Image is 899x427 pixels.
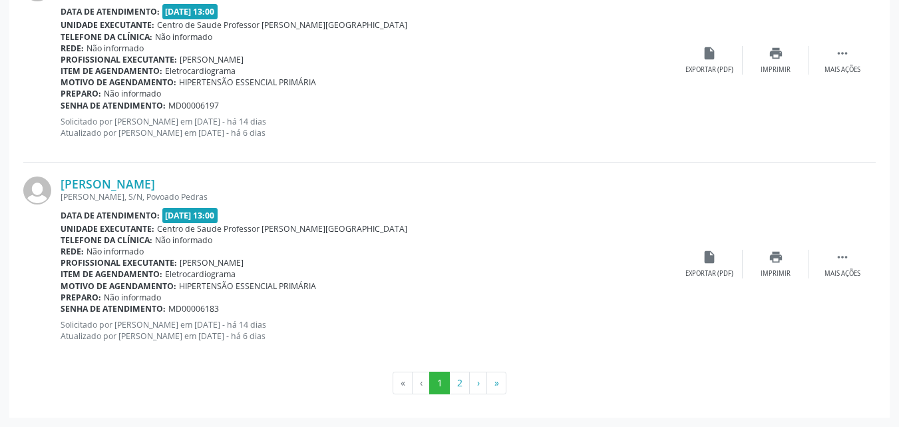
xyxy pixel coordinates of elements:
b: Item de agendamento: [61,268,162,280]
span: Não informado [87,246,144,257]
button: Go to last page [486,372,506,394]
span: MD00006183 [168,303,219,314]
div: Exportar (PDF) [685,269,733,278]
span: [PERSON_NAME] [180,257,244,268]
div: Exportar (PDF) [685,65,733,75]
div: Mais ações [824,65,860,75]
a: [PERSON_NAME] [61,177,155,191]
button: Go to next page [469,372,487,394]
p: Solicitado por [PERSON_NAME] em [DATE] - há 14 dias Atualizado por [PERSON_NAME] em [DATE] - há 6... [61,116,676,139]
img: img [23,177,51,205]
i: insert_drive_file [702,46,717,61]
i:  [835,46,850,61]
div: [PERSON_NAME], S/N, Povoado Pedras [61,191,676,203]
span: Não informado [104,88,161,99]
p: Solicitado por [PERSON_NAME] em [DATE] - há 14 dias Atualizado por [PERSON_NAME] em [DATE] - há 6... [61,319,676,342]
b: Motivo de agendamento: [61,77,176,88]
b: Senha de atendimento: [61,100,166,111]
span: HIPERTENSÃO ESSENCIAL PRIMÁRIA [179,280,316,292]
span: Centro de Saude Professor [PERSON_NAME][GEOGRAPHIC_DATA] [157,19,407,31]
span: [DATE] 13:00 [162,208,218,223]
span: Não informado [87,43,144,54]
b: Senha de atendimento: [61,303,166,314]
span: Não informado [104,292,161,303]
b: Profissional executante: [61,257,177,268]
span: [PERSON_NAME] [180,54,244,65]
div: Mais ações [824,269,860,278]
b: Unidade executante: [61,223,154,234]
i: insert_drive_file [702,250,717,264]
i: print [769,46,783,61]
span: [DATE] 13:00 [162,4,218,19]
b: Telefone da clínica: [61,31,152,43]
i: print [769,250,783,264]
b: Telefone da clínica: [61,234,152,246]
button: Go to page 1 [429,372,450,394]
span: Eletrocardiograma [165,65,236,77]
div: Imprimir [761,65,791,75]
b: Profissional executante: [61,54,177,65]
b: Data de atendimento: [61,210,160,221]
b: Preparo: [61,88,101,99]
i:  [835,250,850,264]
b: Rede: [61,43,84,54]
b: Unidade executante: [61,19,154,31]
span: MD00006197 [168,100,219,111]
span: Centro de Saude Professor [PERSON_NAME][GEOGRAPHIC_DATA] [157,223,407,234]
b: Data de atendimento: [61,6,160,17]
b: Motivo de agendamento: [61,280,176,292]
b: Rede: [61,246,84,257]
b: Item de agendamento: [61,65,162,77]
span: Não informado [155,234,212,246]
span: Não informado [155,31,212,43]
ul: Pagination [23,372,876,394]
b: Preparo: [61,292,101,303]
div: Imprimir [761,269,791,278]
button: Go to page 2 [449,372,470,394]
span: HIPERTENSÃO ESSENCIAL PRIMÁRIA [179,77,316,88]
span: Eletrocardiograma [165,268,236,280]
